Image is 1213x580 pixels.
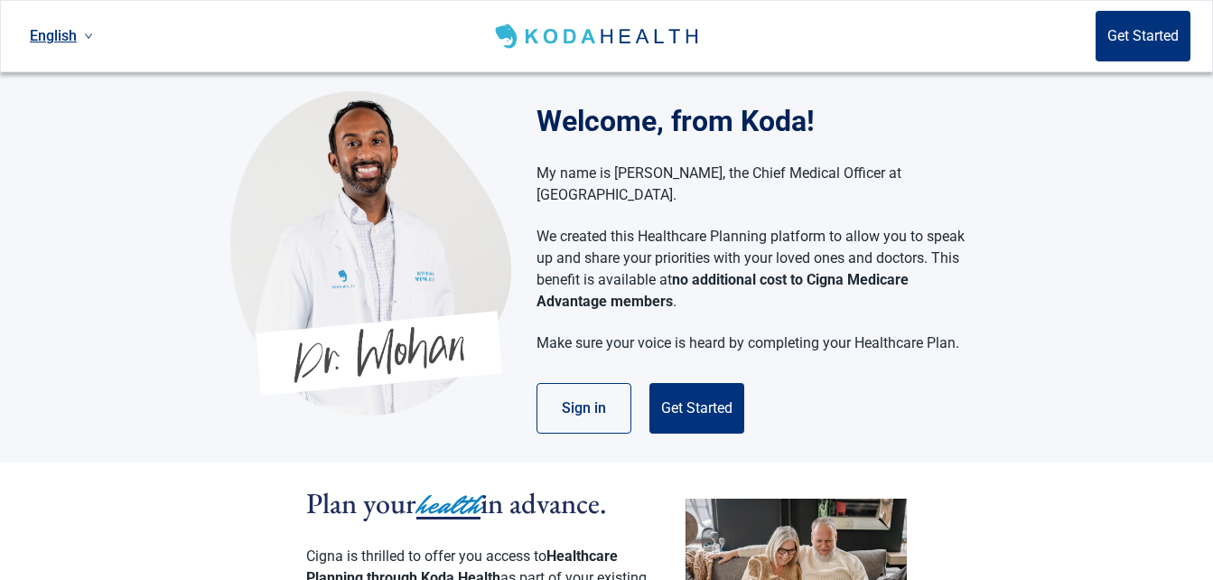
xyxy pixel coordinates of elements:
[1096,11,1190,61] button: Get Started
[537,332,966,354] p: Make sure your voice is heard by completing your Healthcare Plan.
[23,21,100,51] a: Current language: English
[537,383,631,434] button: Sign in
[537,163,966,206] p: My name is [PERSON_NAME], the Chief Medical Officer at [GEOGRAPHIC_DATA].
[537,271,909,310] strong: no additional cost to Cigna Medicare Advantage members
[481,484,607,522] span: in advance.
[491,22,705,51] img: Koda Health
[649,383,744,434] button: Get Started
[306,484,416,522] span: Plan your
[84,32,93,41] span: down
[416,485,481,525] span: health
[306,547,546,565] span: Cigna is thrilled to offer you access to
[230,90,511,416] img: Koda Health
[537,226,966,313] p: We created this Healthcare Planning platform to allow you to speak up and share your priorities w...
[537,99,984,143] h1: Welcome, from Koda!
